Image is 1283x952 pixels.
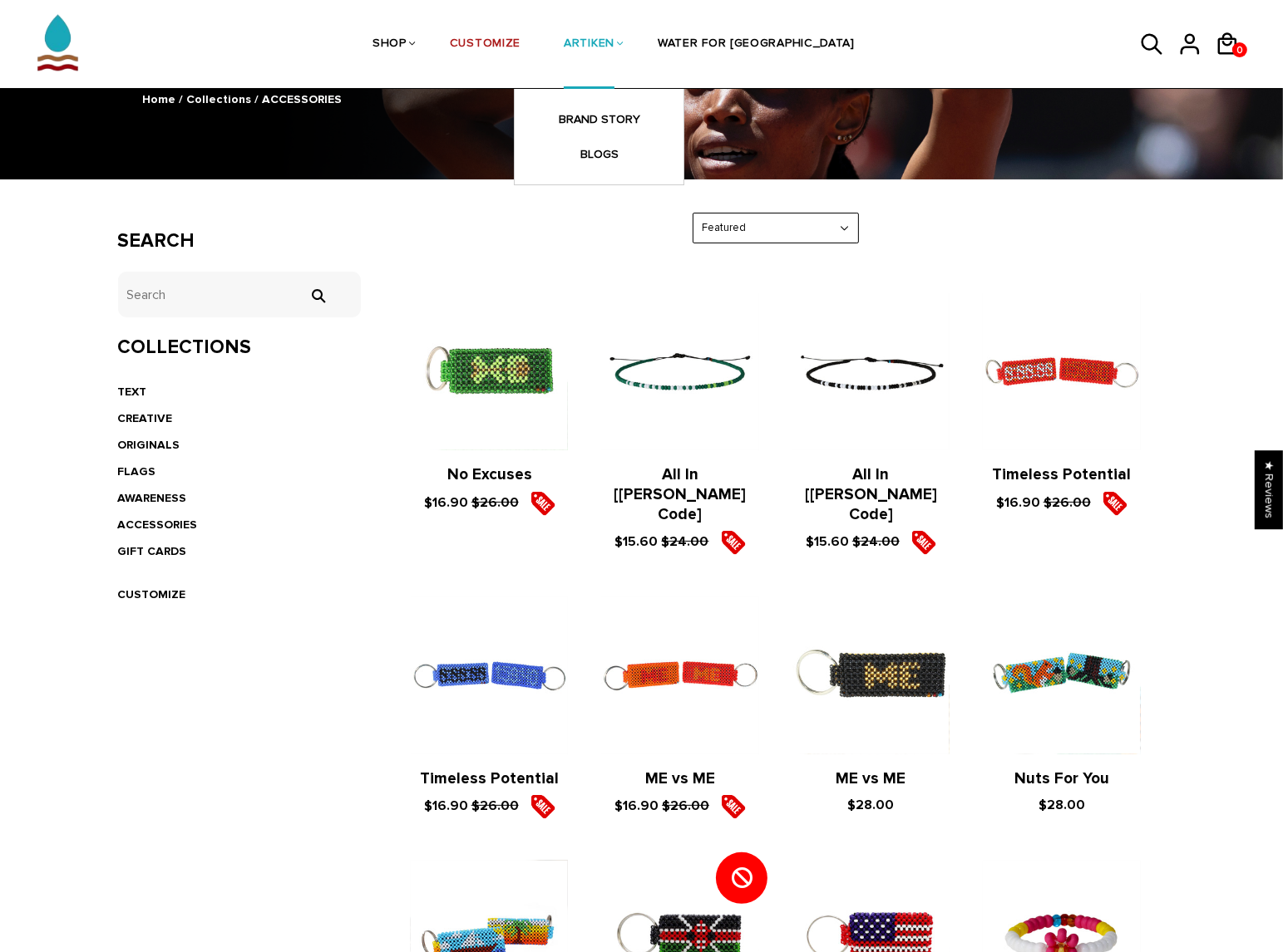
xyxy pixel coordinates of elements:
[996,494,1040,511] span: $16.90
[471,494,519,511] s: $26.00
[721,794,746,819] img: sale5.png
[1014,769,1109,788] a: Nuts For You
[471,797,519,814] s: $26.00
[118,438,180,452] a: ORIGINALS
[1044,494,1091,511] s: $26.00
[118,272,362,317] input: Search
[992,465,1131,484] a: Timeless Potential
[118,411,173,425] a: CREATIVE
[263,92,343,106] span: ACCESSORIES
[118,518,198,532] a: ACCESSORIES
[662,533,709,550] s: $24.00
[118,336,362,360] h3: Collections
[614,797,659,814] span: $16.90
[847,797,894,813] span: $28.00
[1232,42,1247,57] a: 0
[420,769,559,788] a: Timeless Potential
[1232,40,1247,61] span: 0
[255,92,259,106] span: /
[645,769,715,788] a: ME vs ME
[836,769,906,788] a: ME vs ME
[852,533,900,550] s: $24.00
[1103,491,1128,516] img: sale5.png
[614,465,747,524] a: All In [[PERSON_NAME] Code]
[118,587,186,601] a: CUSTOMIZE
[564,1,614,89] a: ARTIKEN
[118,544,187,558] a: GIFT CARDS
[530,491,555,516] img: sale5.png
[118,464,156,478] a: FLAGS
[118,491,187,505] a: AWARENESS
[424,494,468,511] span: $16.90
[658,1,855,89] a: WATER FOR [GEOGRAPHIC_DATA]
[187,92,252,106] a: Collections
[805,465,937,524] a: All In [[PERSON_NAME] Code]
[1255,450,1283,529] div: Click to open Judge.me floating reviews tab
[301,288,334,303] input: Search
[143,92,176,106] a: Home
[450,1,521,89] a: CUSTOMIZE
[662,797,709,814] s: $26.00
[615,533,659,550] span: $15.60
[523,102,675,137] a: BRAND STORY
[447,465,532,484] a: No Excuses
[180,92,184,106] span: /
[806,533,849,550] span: $15.60
[523,137,675,172] a: BLOGS
[911,530,936,555] img: sale5.png
[118,229,362,253] h3: Search
[373,1,407,89] a: SHOP
[1039,797,1085,813] span: $28.00
[530,794,555,819] img: sale5.png
[721,530,746,555] img: sale5.png
[118,385,147,399] a: TEXT
[424,797,468,814] span: $16.90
